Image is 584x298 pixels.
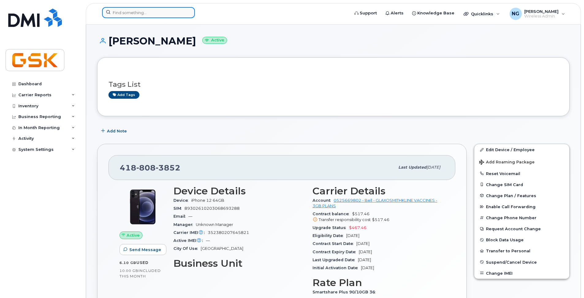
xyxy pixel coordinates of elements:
button: Transfer to Personal [474,245,569,256]
span: included this month [119,268,161,278]
span: $467.46 [349,225,366,230]
span: Active [127,232,140,238]
span: Contract balance [313,212,352,216]
span: Active IMEI [173,238,206,243]
span: [DATE] [427,165,440,170]
span: 352380207645821 [208,230,249,235]
a: Add tags [108,91,139,99]
h3: Rate Plan [313,277,444,288]
span: SIM [173,206,184,211]
span: Add Note [107,128,127,134]
span: [DATE] [361,266,374,270]
span: Upgrade Status [313,225,349,230]
h1: [PERSON_NAME] [97,36,570,46]
span: Smartshare Plus 90/10GB 36 [313,290,378,294]
span: 3852 [156,163,180,172]
button: Suspend/Cancel Device [474,257,569,268]
span: Initial Activation Date [313,266,361,270]
span: 89302610203068693288 [184,206,240,211]
span: Account [313,198,334,203]
span: — [188,214,192,219]
span: — [206,238,210,243]
span: 418 [120,163,180,172]
span: Eligibility Date [313,233,346,238]
button: Change Phone Number [474,212,569,223]
button: Change IMEI [474,268,569,279]
span: Device [173,198,191,203]
span: Unknown Manager [196,222,233,227]
span: [DATE] [346,233,359,238]
h3: Carrier Details [313,185,444,197]
a: 0525669802 - Bell - GLAXOSMITHKLINE VACCINES - 3GB PLANS [313,198,437,208]
span: 6.10 GB [119,261,136,265]
span: $517.46 [313,212,444,223]
button: Add Note [97,125,132,136]
span: Manager [173,222,196,227]
span: Contract Expiry Date [313,250,359,254]
button: Change Plan / Features [474,190,569,201]
span: used [136,260,149,265]
span: $517.46 [372,217,389,222]
span: Contract Start Date [313,241,356,246]
a: Edit Device / Employee [474,144,569,155]
span: [DATE] [356,241,370,246]
button: Reset Voicemail [474,168,569,179]
h3: Business Unit [173,258,305,269]
span: Last Upgraded Date [313,258,358,262]
button: Request Account Change [474,223,569,234]
span: 10.00 GB [119,269,138,273]
span: Change Plan / Features [486,193,536,198]
img: iPhone_12.jpg [124,189,161,225]
span: iPhone 12 64GB [191,198,224,203]
span: Carrier IMEI [173,230,208,235]
span: Enable Call Forwarding [486,204,536,209]
small: Active [202,37,227,44]
h3: Device Details [173,185,305,197]
span: 808 [136,163,156,172]
span: Add Roaming Package [479,160,535,166]
button: Send Message [119,244,166,255]
span: Last updated [398,165,427,170]
h3: Tags List [108,81,558,88]
span: [DATE] [359,250,372,254]
span: [GEOGRAPHIC_DATA] [201,246,243,251]
button: Block Data Usage [474,234,569,245]
button: Enable Call Forwarding [474,201,569,212]
span: City Of Use [173,246,201,251]
span: [DATE] [358,258,371,262]
button: Change SIM Card [474,179,569,190]
span: Suspend/Cancel Device [486,260,537,264]
span: Send Message [129,247,161,253]
span: Transfer responsibility cost [319,217,371,222]
span: Email [173,214,188,219]
button: Add Roaming Package [474,155,569,168]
